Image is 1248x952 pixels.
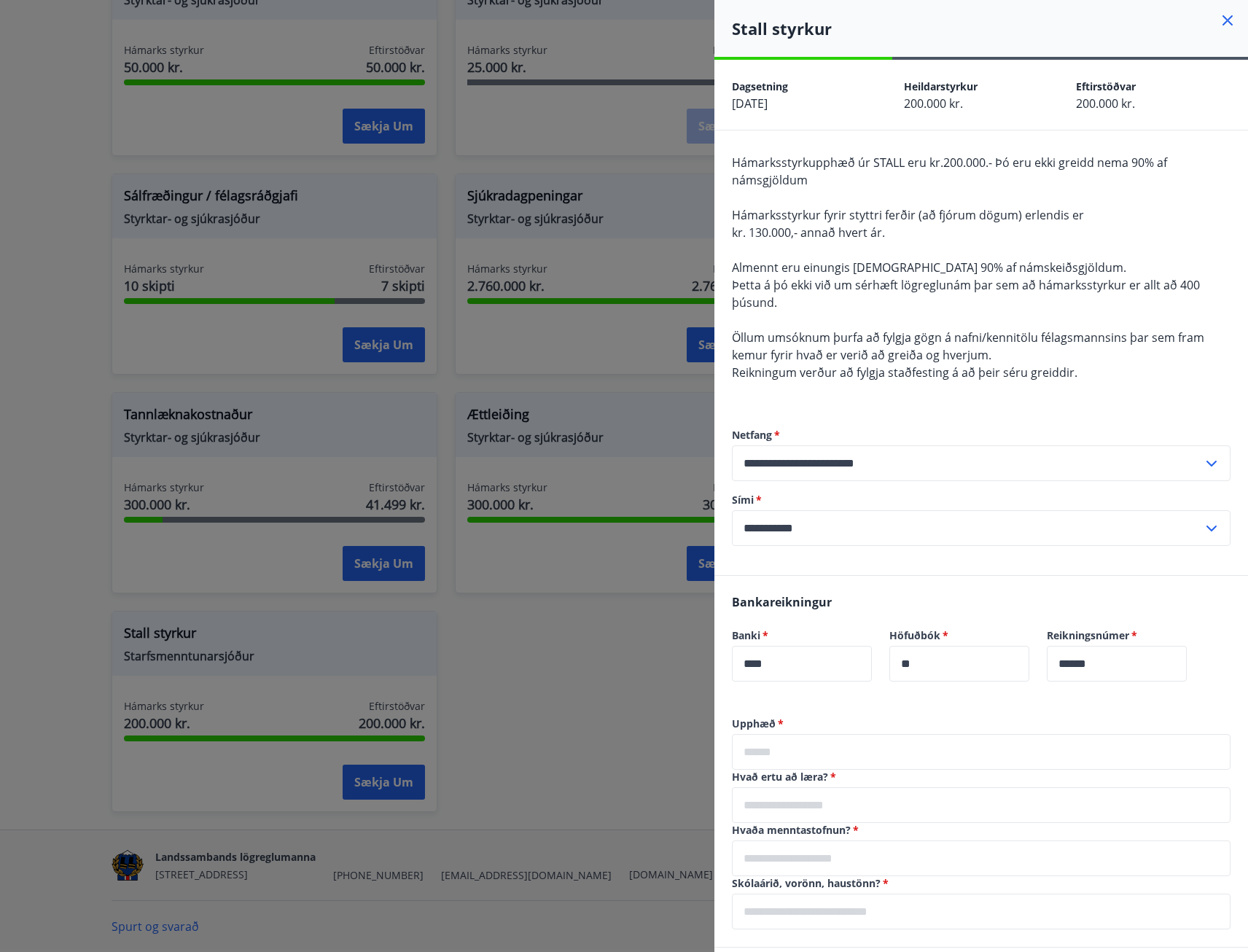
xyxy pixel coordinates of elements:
[732,734,1231,770] div: Upphæð
[732,95,768,112] span: [DATE]
[889,628,1029,643] label: Höfuðbók
[732,207,1084,223] span: Hámarksstyrkur fyrir styttri ferðir (að fjórum dögum) erlendis er
[732,840,1231,876] div: Hvaða menntastofnun?
[732,876,1231,891] label: Skólaárið, vorönn, haustönn?
[732,770,1231,784] label: Hvað ertu að læra?
[904,79,978,93] span: Heildarstyrkur
[732,277,1200,311] span: Þetta á þó ekki við um sérhæft lögreglunám þar sem að hámarksstyrkur er allt að 400 þúsund.
[732,428,1231,442] label: Netfang
[732,823,1231,838] label: Hvaða menntastofnun?
[732,594,832,610] span: Bankareikningur
[732,628,872,643] label: Banki
[732,260,1126,276] span: Almennt eru einungis [DEMOGRAPHIC_DATA] 90% af námskeiðsgjöldum.
[732,155,1167,188] span: Hámarksstyrkupphæð úr STALL eru kr.200.000.- Þó eru ekki greidd nema 90% af námsgjöldum
[904,95,963,112] span: 200.000 kr.
[732,717,1231,731] label: Upphæð
[1076,95,1135,112] span: 200.000 kr.
[1047,628,1187,643] label: Reikningsnúmer
[732,364,1077,381] span: Reikningum verður að fylgja staðfesting á að þeir séru greiddir.
[732,79,788,93] span: Dagsetning
[732,894,1231,929] div: Skólaárið, vorönn, haustönn?
[1076,79,1136,93] span: Eftirstöðvar
[732,329,1204,363] span: Öllum umsóknum þurfa að fylgja gögn á nafni/kennitölu félagsmannsins þar sem fram kemur fyrir hva...
[732,17,1248,39] h4: Stall styrkur
[732,225,885,241] span: kr. 130.000,- annað hvert ár.
[732,493,1231,507] label: Sími
[732,787,1231,823] div: Hvað ertu að læra?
